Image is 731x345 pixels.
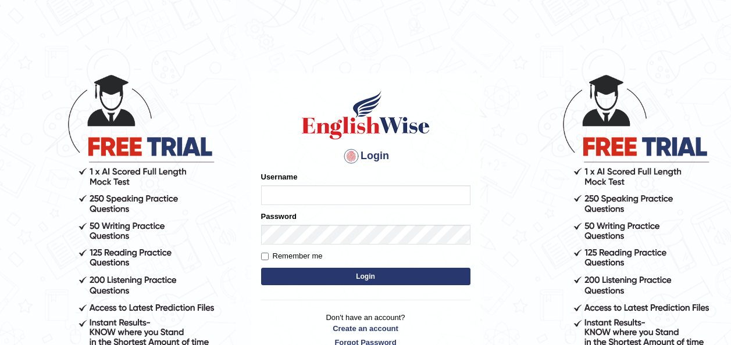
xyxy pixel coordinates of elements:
label: Password [261,211,297,222]
a: Create an account [261,323,470,334]
button: Login [261,268,470,285]
img: Logo of English Wise sign in for intelligent practice with AI [299,89,432,141]
label: Username [261,171,298,182]
input: Remember me [261,253,269,260]
label: Remember me [261,250,323,262]
h4: Login [261,147,470,166]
